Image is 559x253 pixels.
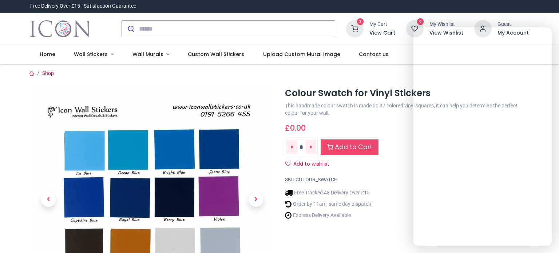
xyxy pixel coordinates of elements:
[123,45,179,64] a: Wall Murals
[369,29,395,37] a: View Cart
[296,177,338,182] span: COLOUR_SWATCH
[30,19,90,39] a: Logo of Icon Wall Stickers
[306,141,317,154] a: Add one
[357,18,364,25] sup: 2
[285,87,529,99] h1: Colour Swatch for Vinyl Stickers
[417,18,424,25] sup: 0
[40,51,55,58] span: Home
[249,192,263,207] span: Next
[285,158,336,170] button: Add to wishlistAdd to wishlist
[285,176,529,183] div: SKU:
[188,51,244,58] span: Custom Wall Stickers
[42,70,54,76] a: Shop
[413,27,552,246] iframe: Brevo live chat
[30,3,136,10] div: Free Delivery Over £15 - Satisfaction Guarantee
[285,212,371,219] li: Express Delivery Available
[321,139,378,155] a: Add to Cart
[132,51,163,58] span: Wall Murals
[406,25,424,31] a: 0
[286,141,297,154] a: Remove one
[290,123,306,133] span: 0.00
[285,161,290,166] i: Add to wishlist
[122,21,139,37] button: Submit
[359,51,389,58] span: Contact us
[346,25,364,31] a: 2
[64,45,123,64] a: Wall Stickers
[285,189,371,197] li: Free Tracked 48 Delivery Over £15
[369,21,395,28] div: My Cart
[30,19,90,39] img: Icon Wall Stickers
[429,21,463,28] div: My Wishlist
[41,192,56,207] span: Previous
[376,3,529,10] iframe: Customer reviews powered by Trustpilot
[285,123,306,133] span: £
[285,102,529,116] p: This handmade colour swatch is made up 37 colored vinyl squares, it can help you determine the pe...
[74,51,108,58] span: Wall Stickers
[285,200,371,208] li: Order by 11am, same day dispatch
[497,21,529,28] div: Guest
[263,51,340,58] span: Upload Custom Mural Image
